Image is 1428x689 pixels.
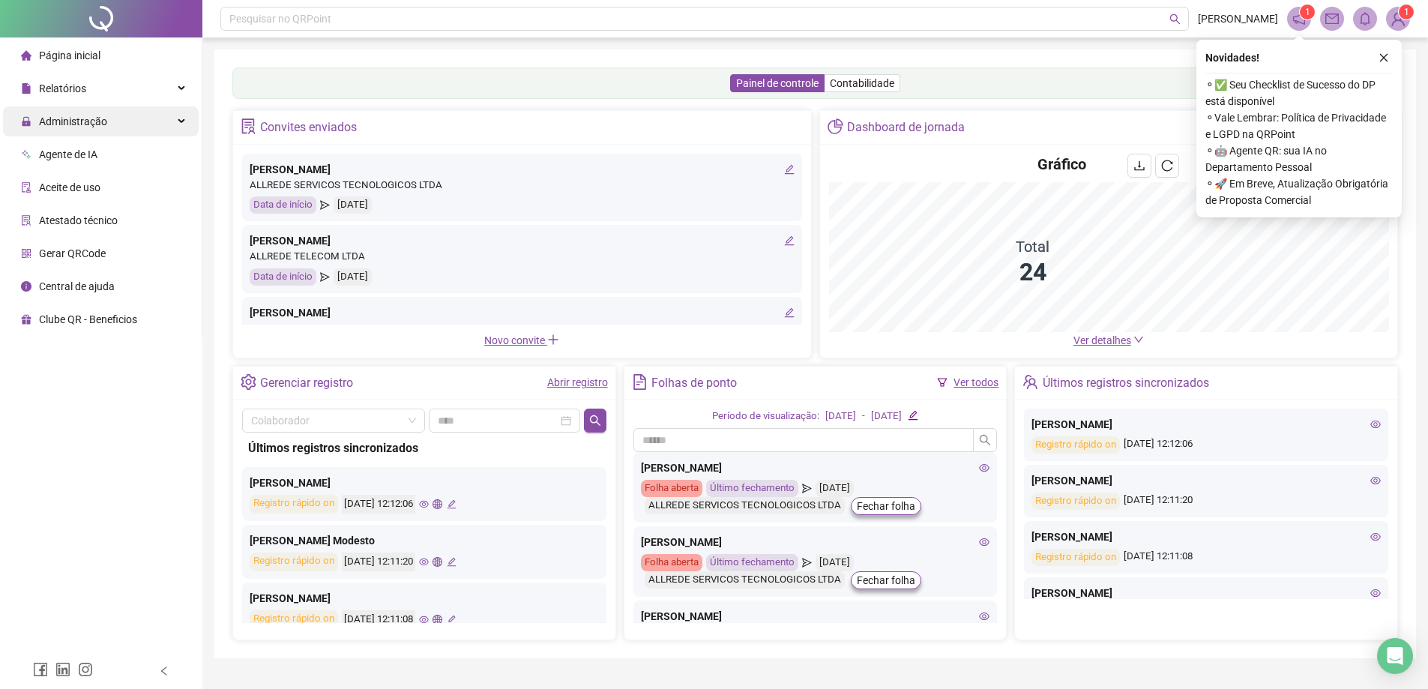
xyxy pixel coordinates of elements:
[260,370,353,396] div: Gerenciar registro
[419,557,429,567] span: eye
[250,161,795,178] div: [PERSON_NAME]
[250,249,795,265] div: ALLREDE TELECOM LTDA
[1031,549,1120,566] div: Registro rápido on
[641,480,702,497] div: Folha aberta
[1073,334,1144,346] a: Ver detalhes down
[1205,49,1259,66] span: Novidades !
[1387,7,1409,30] img: 82411
[1133,334,1144,345] span: down
[979,611,989,622] span: eye
[21,281,31,292] span: info-circle
[342,495,415,514] div: [DATE] 12:12:06
[1292,12,1306,25] span: notification
[250,304,795,321] div: [PERSON_NAME]
[21,215,31,226] span: solution
[250,178,795,193] div: ALLREDE SERVICOS TECNOLOGICOS LTDA
[1358,12,1372,25] span: bell
[828,118,843,134] span: pie-chart
[1379,52,1389,63] span: close
[632,374,648,390] span: file-text
[241,374,256,390] span: setting
[342,610,415,629] div: [DATE] 12:11:08
[250,232,795,249] div: [PERSON_NAME]
[802,554,812,571] span: send
[862,409,865,424] div: -
[334,268,372,286] div: [DATE]
[825,409,856,424] div: [DATE]
[248,439,600,457] div: Últimos registros sincronizados
[320,268,330,286] span: send
[1404,7,1409,17] span: 1
[250,590,599,607] div: [PERSON_NAME]
[706,480,798,497] div: Último fechamento
[1169,13,1181,25] span: search
[857,498,915,514] span: Fechar folha
[250,532,599,549] div: [PERSON_NAME] Modesto
[851,571,921,589] button: Fechar folha
[33,662,48,677] span: facebook
[1031,416,1381,433] div: [PERSON_NAME]
[830,77,894,89] span: Contabilidade
[447,499,457,509] span: edit
[1305,7,1310,17] span: 1
[250,553,338,571] div: Registro rápido on
[1133,160,1145,172] span: download
[21,182,31,193] span: audit
[39,214,118,226] span: Atestado técnico
[1031,493,1381,510] div: [DATE] 12:11:20
[1031,436,1120,454] div: Registro rápido on
[1031,585,1381,601] div: [PERSON_NAME]
[1325,12,1339,25] span: mail
[250,610,338,629] div: Registro rápido on
[39,82,86,94] span: Relatórios
[1205,175,1393,208] span: ⚬ 🚀 Em Breve, Atualização Obrigatória de Proposta Comercial
[645,497,845,514] div: ALLREDE SERVICOS TECNOLOGICOS LTDA
[419,615,429,625] span: eye
[802,480,812,497] span: send
[484,334,559,346] span: Novo convite
[857,572,915,589] span: Fechar folha
[1370,475,1381,486] span: eye
[651,370,737,396] div: Folhas de ponto
[1377,638,1413,674] div: Open Intercom Messenger
[1205,142,1393,175] span: ⚬ 🤖 Agente QR: sua IA no Departamento Pessoal
[39,148,97,160] span: Agente de IA
[937,377,948,388] span: filter
[547,334,559,346] span: plus
[1370,588,1381,598] span: eye
[21,83,31,94] span: file
[1205,76,1393,109] span: ⚬ ✅ Seu Checklist de Sucesso do DP está disponível
[979,537,989,547] span: eye
[1399,4,1414,19] sup: Atualize o seu contato no menu Meus Dados
[447,615,457,625] span: edit
[979,434,991,446] span: search
[784,164,795,175] span: edit
[1161,160,1173,172] span: reload
[21,116,31,127] span: lock
[21,248,31,259] span: qrcode
[1370,532,1381,542] span: eye
[645,571,845,589] div: ALLREDE SERVICOS TECNOLOGICOS LTDA
[39,280,115,292] span: Central de ajuda
[1043,370,1209,396] div: Últimos registros sincronizados
[641,608,990,625] div: [PERSON_NAME]
[334,196,372,214] div: [DATE]
[433,557,442,567] span: global
[1031,436,1381,454] div: [DATE] 12:12:06
[39,115,107,127] span: Administração
[1031,549,1381,566] div: [DATE] 12:11:08
[39,247,106,259] span: Gerar QRCode
[1073,334,1131,346] span: Ver detalhes
[241,118,256,134] span: solution
[39,313,137,325] span: Clube QR - Beneficios
[433,615,442,625] span: global
[1031,493,1120,510] div: Registro rápido on
[1205,109,1393,142] span: ⚬ Vale Lembrar: Política de Privacidade e LGPD na QRPoint
[1300,4,1315,19] sup: 1
[433,499,442,509] span: global
[1031,529,1381,545] div: [PERSON_NAME]
[320,196,330,214] span: send
[447,557,457,567] span: edit
[816,480,854,497] div: [DATE]
[712,409,819,424] div: Período de visualização:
